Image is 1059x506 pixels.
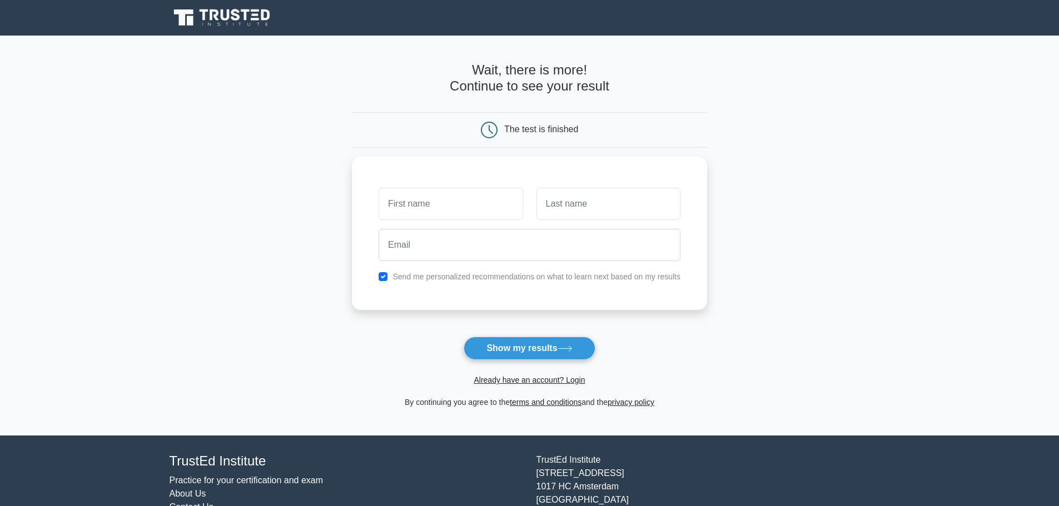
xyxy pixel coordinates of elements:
input: First name [379,188,523,220]
a: terms and conditions [510,398,581,407]
button: Show my results [464,337,595,360]
input: Email [379,229,680,261]
label: Send me personalized recommendations on what to learn next based on my results [392,272,680,281]
h4: TrustEd Institute [170,453,523,469]
div: The test is finished [504,124,578,134]
a: Practice for your certification and exam [170,475,324,485]
a: Already have an account? Login [474,375,585,384]
div: By continuing you agree to the and the [345,395,714,409]
a: privacy policy [608,398,654,407]
input: Last name [536,188,680,220]
a: About Us [170,489,206,498]
h4: Wait, there is more! Continue to see your result [352,62,707,94]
